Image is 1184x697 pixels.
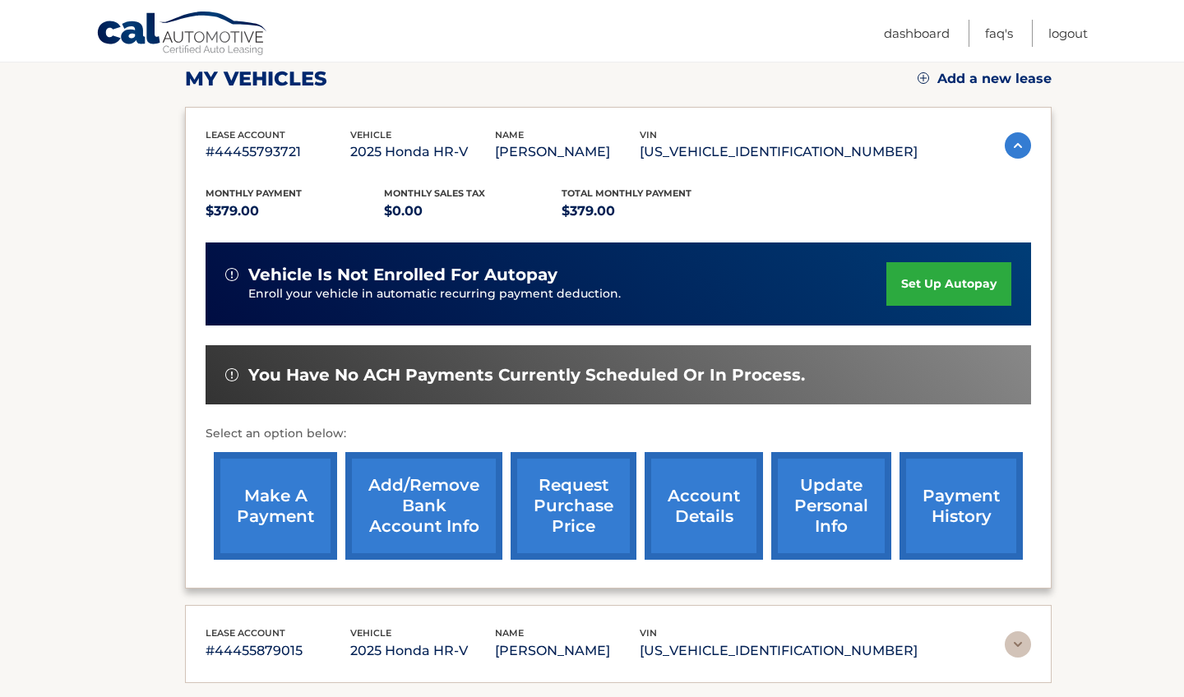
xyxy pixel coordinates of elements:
a: account details [645,452,763,560]
span: lease account [206,627,285,639]
span: vehicle [350,129,391,141]
a: Logout [1048,20,1088,47]
p: Select an option below: [206,424,1031,444]
p: $0.00 [384,200,562,223]
img: accordion-active.svg [1005,132,1031,159]
p: #44455793721 [206,141,350,164]
a: FAQ's [985,20,1013,47]
a: update personal info [771,452,891,560]
h2: my vehicles [185,67,327,91]
span: vehicle [350,627,391,639]
img: alert-white.svg [225,268,238,281]
p: Enroll your vehicle in automatic recurring payment deduction. [248,285,886,303]
img: alert-white.svg [225,368,238,381]
p: [PERSON_NAME] [495,639,640,662]
span: vehicle is not enrolled for autopay [248,265,557,285]
span: You have no ACH payments currently scheduled or in process. [248,365,805,385]
p: $379.00 [206,200,384,223]
img: add.svg [918,72,929,84]
a: Add a new lease [918,71,1052,87]
span: Total Monthly Payment [562,187,691,199]
img: accordion-rest.svg [1005,631,1031,658]
p: [PERSON_NAME] [495,141,640,164]
a: set up autopay [886,262,1011,306]
span: lease account [206,129,285,141]
p: 2025 Honda HR-V [350,639,495,662]
p: 2025 Honda HR-V [350,141,495,164]
span: vin [640,129,657,141]
p: [US_VEHICLE_IDENTIFICATION_NUMBER] [640,141,918,164]
a: Cal Automotive [96,11,269,58]
span: name [495,627,524,639]
p: [US_VEHICLE_IDENTIFICATION_NUMBER] [640,639,918,662]
p: $379.00 [562,200,740,223]
a: request purchase price [511,452,636,560]
a: payment history [900,452,1023,560]
span: Monthly sales Tax [384,187,485,199]
a: Add/Remove bank account info [345,452,502,560]
a: make a payment [214,452,337,560]
p: #44455879015 [206,639,350,662]
span: Monthly Payment [206,187,302,199]
span: name [495,129,524,141]
span: vin [640,627,657,639]
a: Dashboard [884,20,950,47]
